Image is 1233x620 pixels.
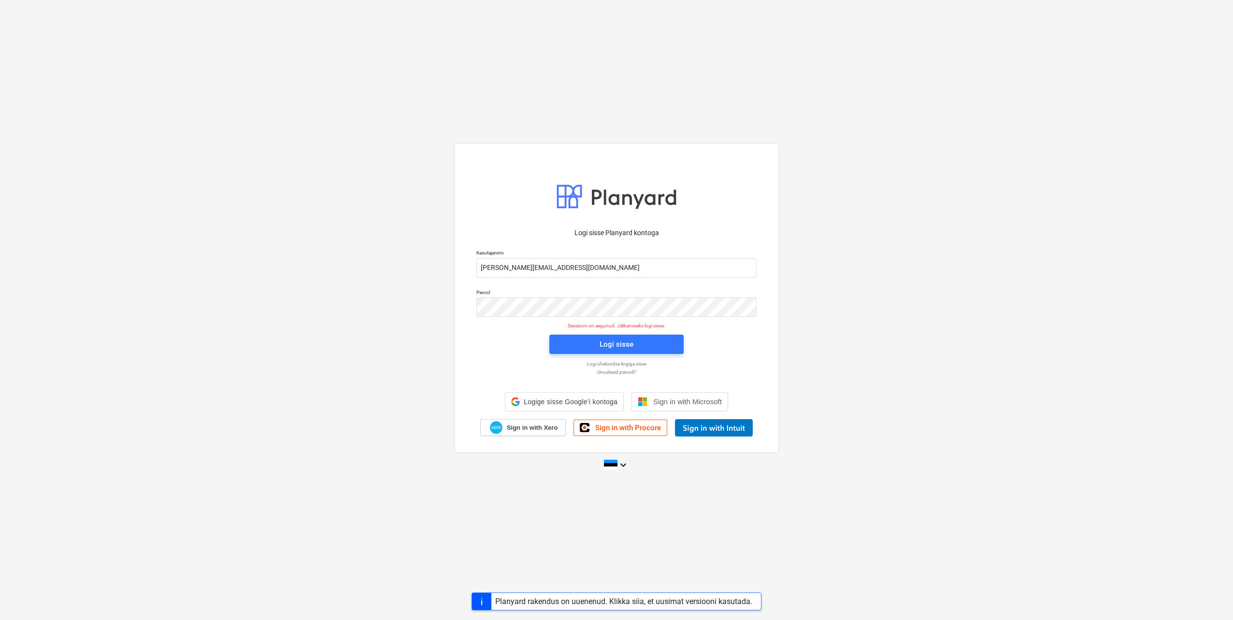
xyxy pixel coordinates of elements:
a: Sign in with Xero [480,419,566,436]
div: Planyard rakendus on uuenenud. Klikka siia, et uusimat versiooni kasutada. [495,597,752,606]
a: Sign in with Procore [573,420,667,436]
i: keyboard_arrow_down [617,459,629,471]
div: Logi sisse [600,338,633,351]
p: Sessioon on aegunud. Jätkamiseks logi sisse. [471,323,762,329]
p: Kasutajanimi [476,250,757,258]
span: Logige sisse Google’i kontoga [524,398,617,406]
span: Sign in with Xero [507,423,558,432]
input: Kasutajanimi [476,258,757,278]
button: Logi sisse [549,335,684,354]
a: Unustasid parooli? [472,369,761,375]
span: Sign in with Microsoft [653,397,722,406]
img: Microsoft logo [638,397,647,407]
p: Parool [476,289,757,297]
span: Sign in with Procore [595,423,661,432]
div: Logige sisse Google’i kontoga [505,392,624,411]
img: Xero logo [490,421,502,434]
a: Logi ühekordse lingiga sisse [472,361,761,367]
p: Logi sisse Planyard kontoga [476,228,757,238]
